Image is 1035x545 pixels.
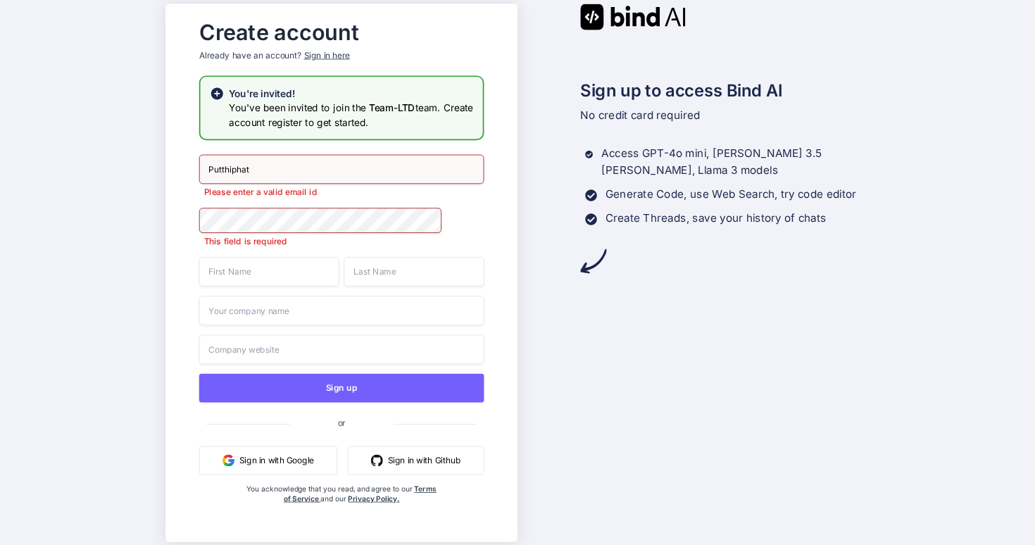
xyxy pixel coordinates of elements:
p: Already have an account? [199,49,484,61]
p: Create Threads, save your history of chats [606,209,827,226]
input: Email [199,154,484,184]
h2: Sign up to access Bind AI [580,77,870,103]
input: Company website [199,334,484,364]
div: You acknowledge that you read, and agree to our and our [246,484,437,532]
img: arrow [580,248,606,274]
input: Last Name [344,256,484,286]
a: Terms of Service [284,484,437,502]
button: Sign in with Google [199,446,337,475]
h3: You've been invited to join the team. Create account register to get started. [229,101,473,130]
a: Privacy Policy. [348,494,399,503]
img: github [371,454,383,466]
input: First Name [199,256,339,286]
h2: You're invited! [229,86,473,100]
p: No credit card required [580,106,870,123]
img: google [222,454,234,466]
h2: Create account [199,23,484,42]
p: This field is required [199,235,484,247]
p: Please enter a valid email id [199,186,484,198]
button: Sign in with Github [348,446,484,475]
div: Sign in here [304,49,350,61]
span: Team-LTD [369,101,415,113]
span: or [290,408,394,437]
input: Your company name [199,296,484,325]
img: Bind AI logo [580,4,686,30]
button: Sign up [199,373,484,402]
p: Access GPT-4o mini, [PERSON_NAME] 3.5 [PERSON_NAME], Llama 3 models [601,145,869,179]
p: Generate Code, use Web Search, try code editor [606,185,856,202]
